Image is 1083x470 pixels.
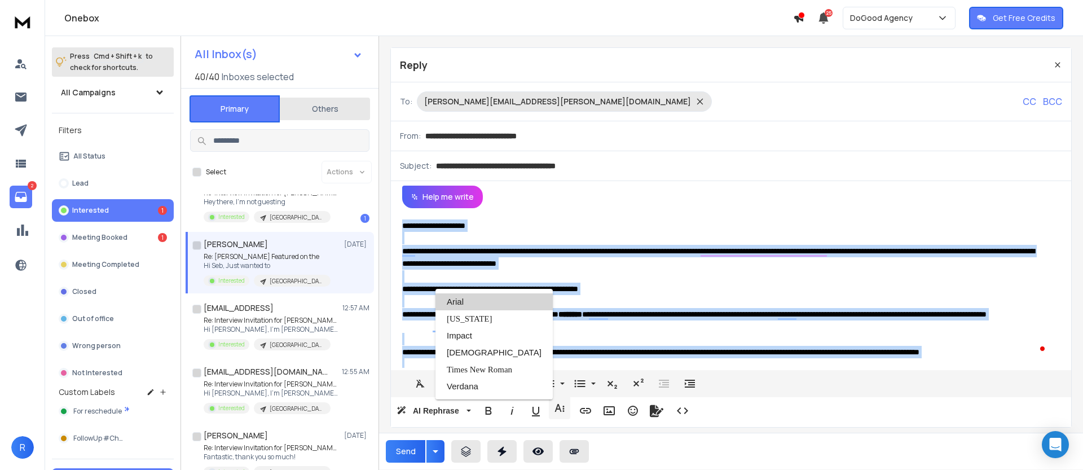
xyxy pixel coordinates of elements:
button: All Inbox(s) [186,43,372,65]
p: [PERSON_NAME][EMAIL_ADDRESS][PERSON_NAME][DOMAIN_NAME] [424,96,691,107]
h3: Inboxes selected [222,70,294,84]
a: Verdana [435,378,553,395]
p: Interested [218,213,245,221]
button: Subscript [601,372,623,395]
p: Lead [72,179,89,188]
p: Get Free Credits [993,12,1055,24]
button: Wrong person [52,335,174,357]
div: 1 [360,214,369,223]
span: FollowUp #Chat [73,434,126,443]
p: BCC [1043,95,1062,108]
button: Bold (⌘B) [478,399,499,422]
span: 25 [825,9,833,17]
button: Meeting Booked1 [52,226,174,249]
h3: Custom Labels [59,386,115,398]
p: Closed [72,287,96,296]
button: Not Interested [52,362,174,384]
button: AI Rephrase [394,399,473,422]
h1: All Inbox(s) [195,49,257,60]
button: R [11,436,34,459]
button: Unordered List [569,372,591,395]
button: Signature [646,399,667,422]
p: Interested [218,340,245,349]
p: [GEOGRAPHIC_DATA] | 200 - 499 | CEO [270,277,324,285]
span: AI Rephrase [411,406,461,416]
p: Wrong person [72,341,121,350]
h1: [EMAIL_ADDRESS][DOMAIN_NAME] +1 [204,366,328,377]
div: Open Intercom Messenger [1042,431,1069,458]
button: Underline (⌘U) [525,399,547,422]
span: Cmd + Shift + k [92,50,143,63]
button: Closed [52,280,174,303]
p: Hey there, I'm not guesting [204,197,339,207]
button: Insert Link (⌘K) [575,399,596,422]
a: Tahoma [435,344,553,361]
p: Interested [218,276,245,285]
p: Press to check for shortcuts. [70,51,153,73]
button: For reschedule [52,400,174,423]
button: All Campaigns [52,81,174,104]
p: [GEOGRAPHIC_DATA] | 200 - 499 | CEO [270,341,324,349]
p: Subject: [400,160,432,172]
button: FollowUp #Chat [52,427,174,450]
button: Lead [52,172,174,195]
img: logo [11,11,34,32]
p: Interested [218,404,245,412]
p: [DATE] [344,431,369,440]
h1: [PERSON_NAME] [204,430,268,441]
span: For reschedule [73,407,122,416]
button: Meeting Completed [52,253,174,276]
label: Select [206,168,226,177]
a: 2 [10,186,32,208]
button: Increase Indent (⌘]) [679,372,701,395]
h1: [EMAIL_ADDRESS] [204,302,274,314]
p: Not Interested [72,368,122,377]
p: To: [400,96,412,107]
h3: Filters [52,122,174,138]
button: Send [386,440,425,463]
div: To enrich screen reader interactions, please activate Accessibility in Grammarly extension settings [391,208,1068,368]
p: Re: Interview Invitation for [PERSON_NAME] [204,380,339,389]
a: Times New Roman [435,361,553,378]
p: Re: Interview Invitation for [PERSON_NAME] [204,443,339,453]
div: 1 [158,233,167,242]
h1: All Campaigns [61,87,116,98]
button: Out of office [52,308,174,330]
p: 2 [28,181,37,190]
button: Italic (⌘I) [501,399,523,422]
p: DoGood Agency [850,12,917,24]
p: Hi [PERSON_NAME], I'm [PERSON_NAME], [PERSON_NAME]'s EA [204,389,339,398]
p: Interested [72,206,109,215]
button: Code View [672,399,693,422]
p: Hi Seb, Just wanted to [204,261,331,270]
a: Arial [435,293,553,310]
p: Re: Interview Invitation for [PERSON_NAME] [204,316,339,325]
p: [GEOGRAPHIC_DATA] | 200 - 499 | CEO [270,213,324,222]
button: Interested1 [52,199,174,222]
p: From: [400,130,421,142]
button: Help me write [402,186,483,208]
span: 40 / 40 [195,70,219,84]
button: Insert Image (⌘P) [598,399,620,422]
p: Re: [PERSON_NAME] Featured on the [204,252,331,261]
p: 12:57 AM [342,304,369,313]
button: Unordered List [589,372,598,395]
p: All Status [73,152,105,161]
h1: [PERSON_NAME] [204,239,268,250]
button: All Status [52,145,174,168]
div: 1 [158,206,167,215]
button: Primary [190,95,280,122]
p: [GEOGRAPHIC_DATA] | 200 - 499 | CEO [270,405,324,413]
p: Meeting Completed [72,260,139,269]
p: [DATE] [344,240,369,249]
button: Emoticons [622,399,644,422]
p: 12:55 AM [342,367,369,376]
button: Others [280,96,370,121]
p: Hi [PERSON_NAME], I'm [PERSON_NAME], [PERSON_NAME]'s EA [204,325,339,334]
p: Fantastic, thank you so much! [204,453,339,462]
p: Reply [400,57,428,73]
p: CC [1023,95,1036,108]
button: Get Free Credits [969,7,1063,29]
